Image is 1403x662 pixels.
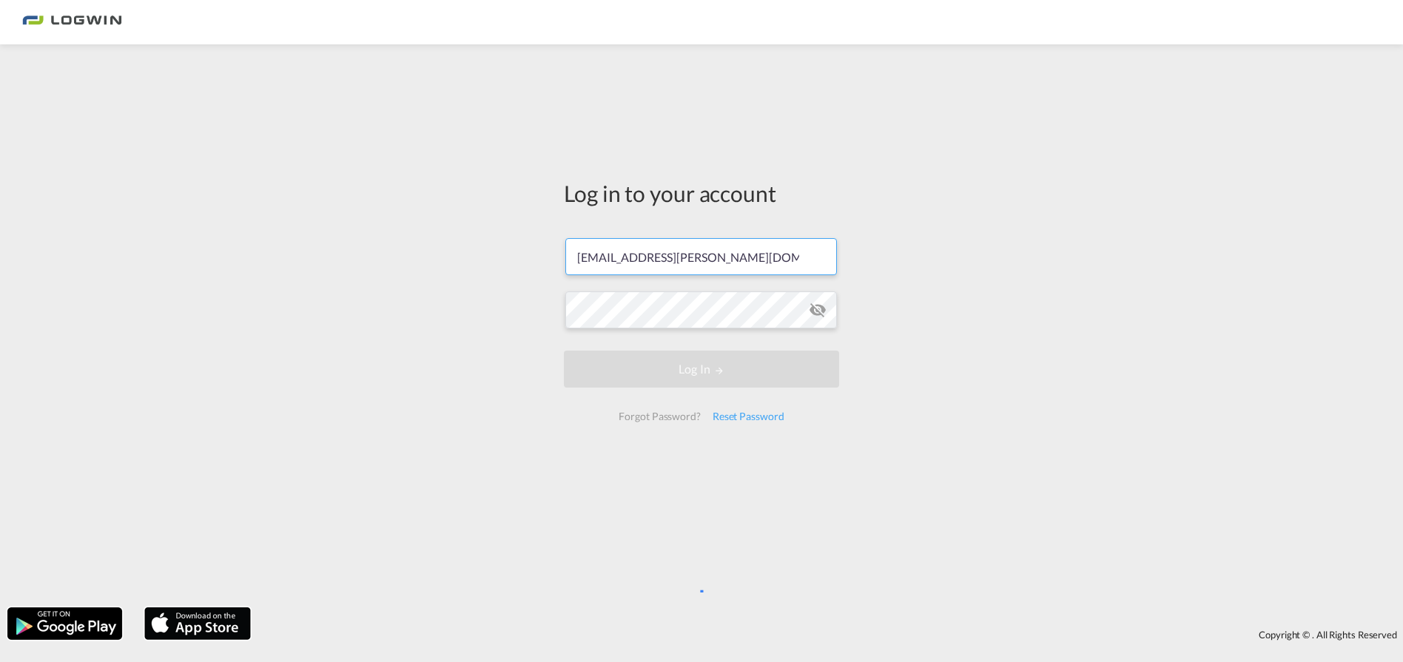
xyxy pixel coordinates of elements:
[707,403,790,430] div: Reset Password
[22,6,122,39] img: bc73a0e0d8c111efacd525e4c8ad7d32.png
[143,606,252,641] img: apple.png
[6,606,124,641] img: google.png
[564,351,839,388] button: LOGIN
[809,301,827,319] md-icon: icon-eye-off
[258,622,1403,647] div: Copyright © . All Rights Reserved
[564,178,839,209] div: Log in to your account
[565,238,837,275] input: Enter email/phone number
[613,403,706,430] div: Forgot Password?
